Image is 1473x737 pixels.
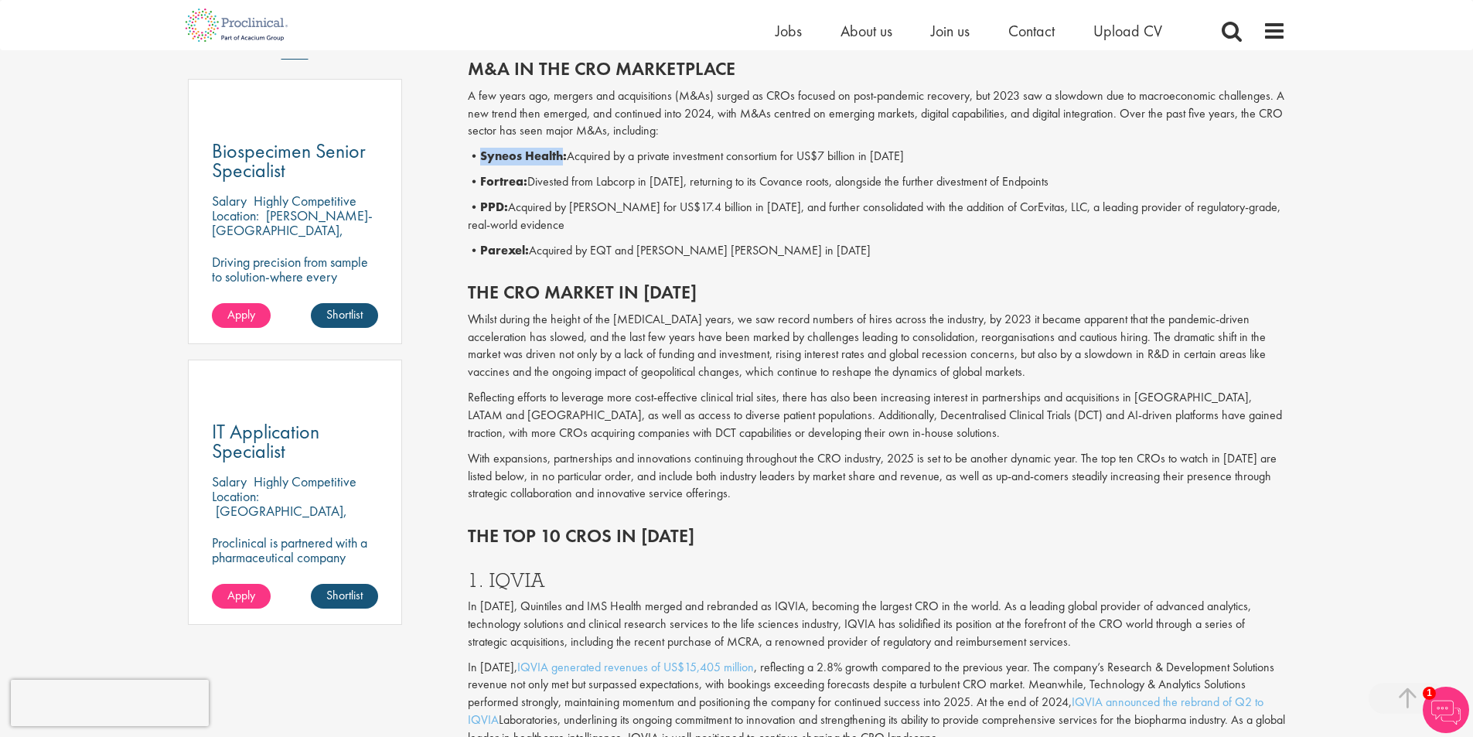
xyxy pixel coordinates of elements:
a: IQVIA generated revenues of US$15,405 million [517,659,754,675]
a: IT Application Specialist [212,422,379,461]
b: Parexel: [480,242,529,258]
a: Jobs [776,21,802,41]
iframe: reCAPTCHA [11,680,209,726]
span: Salary [212,192,247,210]
span: Location: [212,206,259,224]
p: [GEOGRAPHIC_DATA], [GEOGRAPHIC_DATA] [212,502,347,534]
b: Syneos Health: [480,148,567,164]
h3: 1. IQVIA [468,570,1286,590]
a: Upload CV [1093,21,1162,41]
b: PPD: [480,199,508,215]
p: Whilst during the height of the [MEDICAL_DATA] years, we saw record numbers of hires across the i... [468,311,1286,381]
span: Apply [227,587,255,603]
a: Contact [1008,21,1055,41]
b: Fortrea: [480,173,527,189]
p: • Acquired by EQT and [PERSON_NAME] [PERSON_NAME] in [DATE] [468,242,1286,260]
span: Salary [212,473,247,490]
p: Highly Competitive [254,473,356,490]
a: Apply [212,584,271,609]
a: Shortlist [311,584,378,609]
p: Proclinical is partnered with a pharmaceutical company seeking an IT Application Specialist to jo... [212,535,379,623]
h2: The top 10 CROs in [DATE] [468,526,1286,546]
p: Highly Competitive [254,192,356,210]
p: A few years ago, mergers and acquisitions (M&As) surged as CROs focused on post-pandemic recovery... [468,87,1286,141]
a: Join us [931,21,970,41]
a: Biospecimen Senior Specialist [212,142,379,180]
a: About us [840,21,892,41]
a: IQVIA announced the rebrand of Q2 to IQVIA [468,694,1263,728]
p: With expansions, partnerships and innovations continuing throughout the CRO industry, 2025 is set... [468,450,1286,503]
p: • Acquired by [PERSON_NAME] for US$17.4 billion in [DATE], and further consolidated with the addi... [468,199,1286,234]
p: • Acquired by a private investment consortium for US$7 billion in [DATE] [468,148,1286,165]
span: Apply [227,306,255,322]
h2: The CRO market in [DATE] [468,282,1286,302]
p: • Divested from Labcorp in [DATE], returning to its Covance roots, alongside the further divestme... [468,173,1286,191]
a: Shortlist [311,303,378,328]
span: Biospecimen Senior Specialist [212,138,366,183]
span: Location: [212,487,259,505]
a: Apply [212,303,271,328]
span: 1 [1423,687,1436,700]
p: Driving precision from sample to solution-where every biospecimen tells a story of innovation. [212,254,379,313]
span: IT Application Specialist [212,418,319,464]
p: Reflecting efforts to leverage more cost-effective clinical trial sites, there has also been incr... [468,389,1286,442]
p: In [DATE], Quintiles and IMS Health merged and rebranded as IQVIA, becoming the largest CRO in th... [468,598,1286,651]
h2: M&A in the CRO marketplace [468,59,1286,79]
img: Chatbot [1423,687,1469,733]
p: [PERSON_NAME]-[GEOGRAPHIC_DATA], [GEOGRAPHIC_DATA] [212,206,373,254]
